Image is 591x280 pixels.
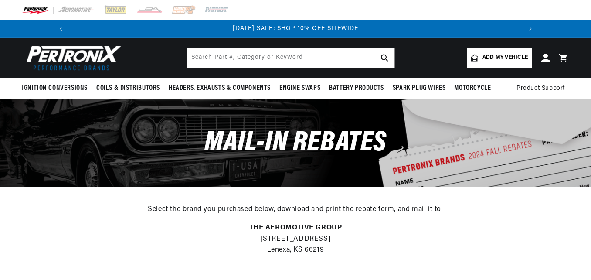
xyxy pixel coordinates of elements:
[516,78,569,99] summary: Product Support
[516,84,565,93] span: Product Support
[204,129,387,157] span: Mail-In Rebates
[249,224,342,231] strong: THE AEROMOTIVE GROUP
[169,84,271,93] span: Headers, Exhausts & Components
[52,20,70,38] button: Translation missing: en.sections.announcements.previous_announcement
[467,48,532,68] a: Add my vehicle
[522,20,539,38] button: Translation missing: en.sections.announcements.next_announcement
[279,84,320,93] span: Engine Swaps
[388,78,450,99] summary: Spark Plug Wires
[70,24,522,34] div: 1 of 3
[393,84,446,93] span: Spark Plug Wires
[454,84,491,93] span: Motorcycle
[187,48,394,68] input: Search Part #, Category or Keyword
[92,78,164,99] summary: Coils & Distributors
[450,78,495,99] summary: Motorcycle
[96,84,160,93] span: Coils & Distributors
[233,25,358,32] a: [DATE] SALE: SHOP 10% OFF SITEWIDE
[375,48,394,68] button: search button
[22,84,88,93] span: Ignition Conversions
[482,54,528,62] span: Add my vehicle
[325,78,388,99] summary: Battery Products
[275,78,325,99] summary: Engine Swaps
[70,24,522,34] div: Announcement
[329,84,384,93] span: Battery Products
[22,43,122,73] img: Pertronix
[22,78,92,99] summary: Ignition Conversions
[164,78,275,99] summary: Headers, Exhausts & Components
